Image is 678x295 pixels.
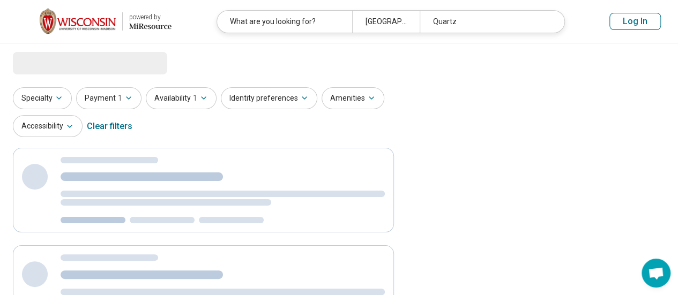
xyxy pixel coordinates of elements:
div: powered by [129,12,172,22]
button: Payment1 [76,87,141,109]
div: What are you looking for? [217,11,352,33]
button: Log In [609,13,661,30]
span: 1 [118,93,122,104]
div: Quartz [420,11,555,33]
img: University of Wisconsin-Madison [40,9,116,34]
button: Specialty [13,87,72,109]
span: Loading... [13,52,103,73]
div: Clear filters [87,114,132,139]
div: [GEOGRAPHIC_DATA], [GEOGRAPHIC_DATA] [352,11,420,33]
button: Identity preferences [221,87,317,109]
a: University of Wisconsin-Madisonpowered by [17,9,172,34]
button: Accessibility [13,115,83,137]
button: Amenities [322,87,384,109]
button: Availability1 [146,87,217,109]
span: 1 [193,93,197,104]
div: Open chat [642,259,670,288]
